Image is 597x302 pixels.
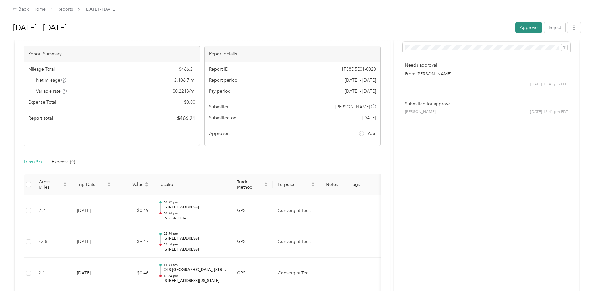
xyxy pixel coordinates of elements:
[85,6,116,13] span: [DATE] - [DATE]
[34,195,72,227] td: 2.2
[405,71,568,77] p: From [PERSON_NAME]
[52,159,75,165] div: Expense (0)
[335,104,370,110] span: [PERSON_NAME]
[34,174,72,195] th: Gross Miles
[13,6,29,13] div: Back
[72,195,116,227] td: [DATE]
[343,174,367,195] th: Tags
[184,99,195,105] span: $ 0.00
[116,195,153,227] td: $0.49
[24,159,42,165] div: Trips (97)
[164,231,227,236] p: 02:54 pm
[405,100,568,107] p: Submitted for approval
[341,66,376,73] span: 1F88D5E01-0020
[232,226,273,258] td: GPS
[311,181,315,185] span: caret-up
[164,242,227,247] p: 04:14 pm
[205,46,380,62] div: Report details
[174,77,195,84] span: 2,106.7 mi
[273,195,320,227] td: Convergint Technologies
[36,88,67,94] span: Variable rate
[177,115,195,122] span: $ 466.21
[57,7,73,12] a: Reports
[232,258,273,289] td: GPS
[116,174,153,195] th: Value
[33,7,46,12] a: Home
[145,181,148,185] span: caret-up
[345,88,376,94] span: Go to pay period
[209,77,238,84] span: Report period
[107,181,111,185] span: caret-up
[562,267,597,302] iframe: Everlance-gr Chat Button Frame
[164,211,227,216] p: 04:34 pm
[36,77,67,84] span: Net mileage
[237,179,263,190] span: Track Method
[28,66,55,73] span: Mileage Total
[164,267,227,273] p: QTS [GEOGRAPHIC_DATA], [STREET_ADDRESS][US_STATE]
[164,274,227,278] p: 12:24 pm
[34,226,72,258] td: 42.8
[311,184,315,188] span: caret-down
[355,239,356,244] span: -
[24,46,200,62] div: Report Summary
[209,66,229,73] span: Report ID
[362,115,376,121] span: [DATE]
[515,22,542,33] button: Approve
[72,226,116,258] td: [DATE]
[34,258,72,289] td: 2.1
[209,88,231,94] span: Pay period
[355,208,356,213] span: -
[278,182,310,187] span: Purpose
[63,184,67,188] span: caret-down
[264,181,268,185] span: caret-up
[164,216,227,221] p: Remote Office
[164,200,227,205] p: 04:32 pm
[530,109,568,115] span: [DATE] 12:41 pm EDT
[264,184,268,188] span: caret-down
[368,130,375,137] span: You
[28,115,53,121] span: Report total
[355,270,356,276] span: -
[232,195,273,227] td: GPS
[209,130,230,137] span: Approvers
[72,258,116,289] td: [DATE]
[209,115,236,121] span: Submitted on
[405,62,568,68] p: Needs approval
[544,22,565,33] button: Reject
[116,258,153,289] td: $0.46
[232,174,273,195] th: Track Method
[116,226,153,258] td: $9.47
[164,236,227,241] p: [STREET_ADDRESS]
[209,104,229,110] span: Submitter
[121,182,143,187] span: Value
[320,174,343,195] th: Notes
[273,226,320,258] td: Convergint Technologies
[77,182,106,187] span: Trip Date
[164,247,227,252] p: [STREET_ADDRESS]
[13,20,511,35] h1: Aug 1 - 31, 2025
[63,181,67,185] span: caret-up
[39,179,62,190] span: Gross Miles
[273,174,320,195] th: Purpose
[107,184,111,188] span: caret-down
[530,82,568,87] span: [DATE] 12:41 pm EDT
[72,174,116,195] th: Trip Date
[405,109,436,115] span: [PERSON_NAME]
[28,99,56,105] span: Expense Total
[345,77,376,84] span: [DATE] - [DATE]
[145,184,148,188] span: caret-down
[179,66,195,73] span: $ 466.21
[273,258,320,289] td: Convergint Technologies
[153,174,232,195] th: Location
[173,88,195,94] span: $ 0.2213 / mi
[164,278,227,284] p: [STREET_ADDRESS][US_STATE]
[164,263,227,267] p: 11:53 am
[164,205,227,210] p: [STREET_ADDRESS]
